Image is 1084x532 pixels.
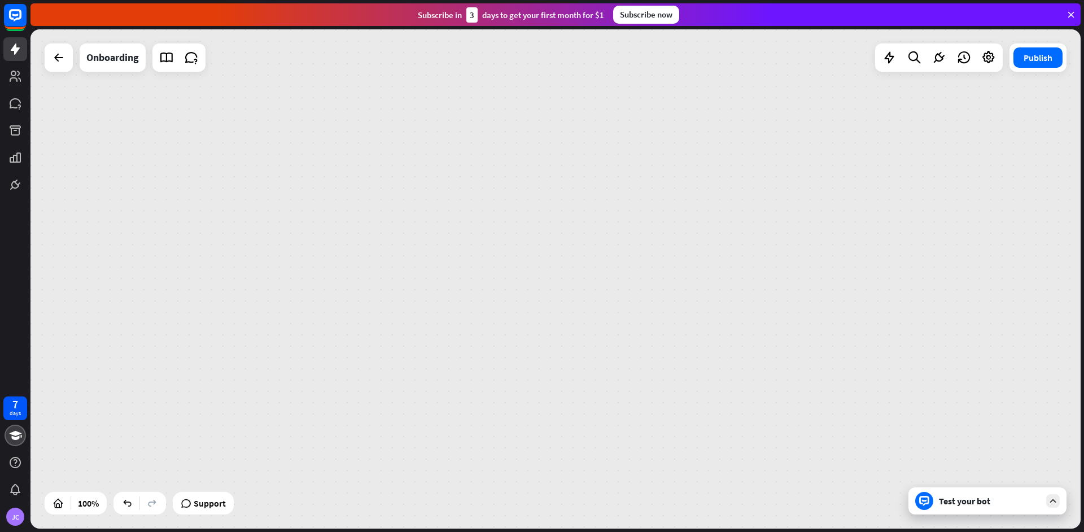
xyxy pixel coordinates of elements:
[466,7,478,23] div: 3
[6,508,24,526] div: JC
[12,399,18,409] div: 7
[418,7,604,23] div: Subscribe in days to get your first month for $1
[10,409,21,417] div: days
[613,6,679,24] div: Subscribe now
[3,396,27,420] a: 7 days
